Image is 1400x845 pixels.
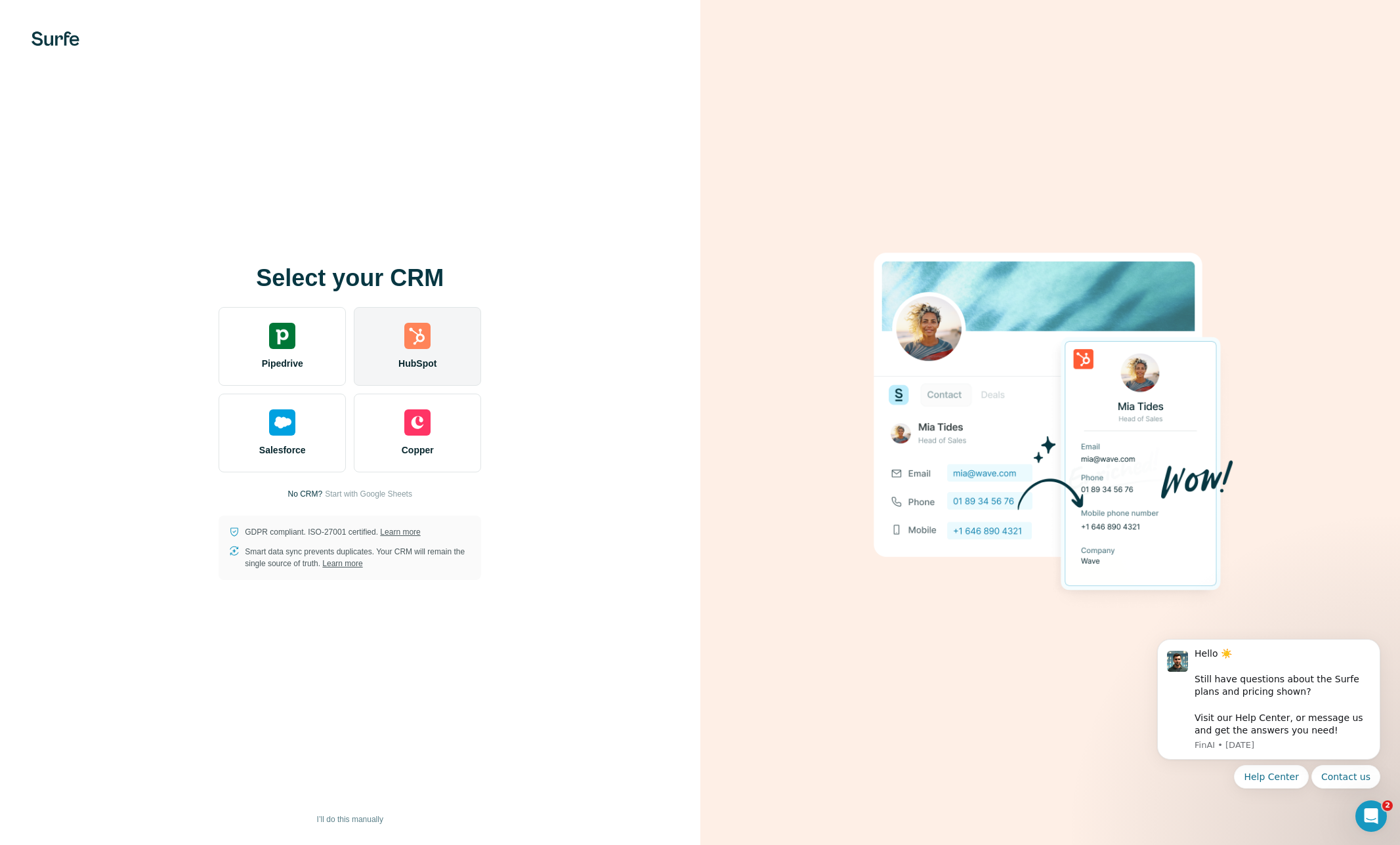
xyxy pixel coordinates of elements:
button: Start with Google Sheets [325,488,412,500]
img: hubspot's logo [404,323,431,349]
span: I’ll do this manually [317,814,383,825]
img: HUBSPOT image [866,232,1234,613]
p: No CRM? [288,488,323,500]
span: HubSpot [398,357,436,370]
img: salesforce's logo [269,409,295,436]
p: Smart data sync prevents duplicates. Your CRM will remain the single source of truth. [245,546,471,569]
img: copper's logo [404,409,431,436]
span: 2 [1382,800,1393,811]
a: Learn more [322,559,362,568]
a: Learn more [380,527,420,537]
span: Pipedrive [262,357,303,370]
span: Copper [402,443,434,457]
img: Surfe's logo [32,31,79,46]
iframe: Intercom notifications message [1137,623,1400,838]
img: pipedrive's logo [269,323,295,349]
iframe: Intercom live chat [1355,800,1387,832]
p: GDPR compliant. ISO-27001 certified. [245,526,420,538]
h1: Select your CRM [219,265,481,291]
button: I’ll do this manually [308,810,392,829]
span: Salesforce [259,443,306,457]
